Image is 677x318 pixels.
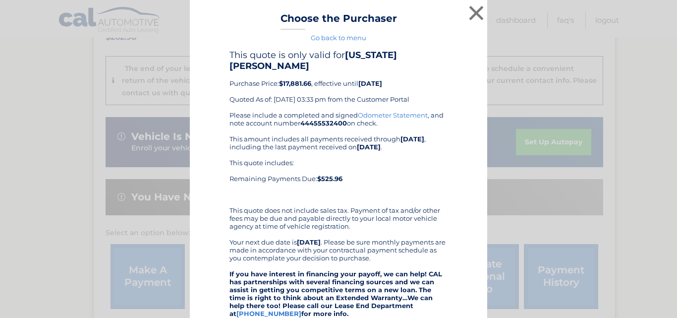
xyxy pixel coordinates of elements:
[357,143,381,151] b: [DATE]
[317,175,342,183] b: $525.96
[400,135,424,143] b: [DATE]
[229,270,442,318] strong: If you have interest in financing your payoff, we can help! CAL has partnerships with several fin...
[300,119,347,127] b: 44455532400
[311,34,366,42] a: Go back to menu
[466,3,486,23] button: ×
[279,79,311,87] b: $17,881.66
[229,50,397,71] b: [US_STATE][PERSON_NAME]
[229,50,448,71] h4: This quote is only valid for
[297,238,321,246] b: [DATE]
[281,12,397,30] h3: Choose the Purchaser
[358,79,382,87] b: [DATE]
[358,111,428,119] a: Odometer Statement
[229,159,448,198] div: This quote includes: Remaining Payments Due:
[229,50,448,111] div: Purchase Price: , effective until Quoted As of: [DATE] 03:33 pm from the Customer Portal
[236,310,301,318] a: [PHONE_NUMBER]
